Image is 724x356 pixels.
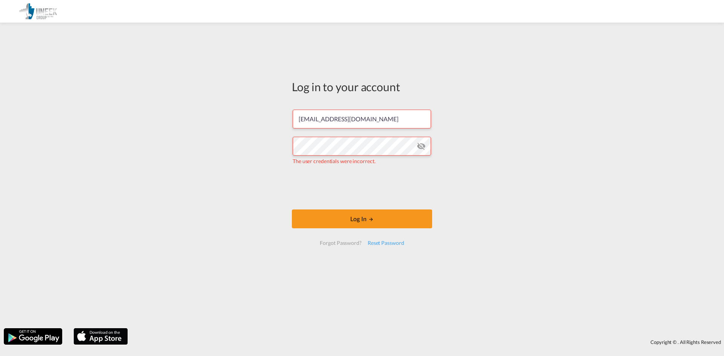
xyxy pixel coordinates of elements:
[305,173,419,202] iframe: reCAPTCHA
[11,3,62,20] img: d96120a0acfa11edb9087d597448d221.png
[317,236,364,250] div: Forgot Password?
[417,142,426,151] md-icon: icon-eye-off
[292,209,432,228] button: LOGIN
[73,327,129,345] img: apple.png
[293,158,375,164] span: The user credentials were incorrect.
[132,336,724,348] div: Copyright © . All Rights Reserved
[292,79,432,95] div: Log in to your account
[365,236,407,250] div: Reset Password
[293,110,431,128] input: Enter email/phone number
[3,327,63,345] img: google.png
